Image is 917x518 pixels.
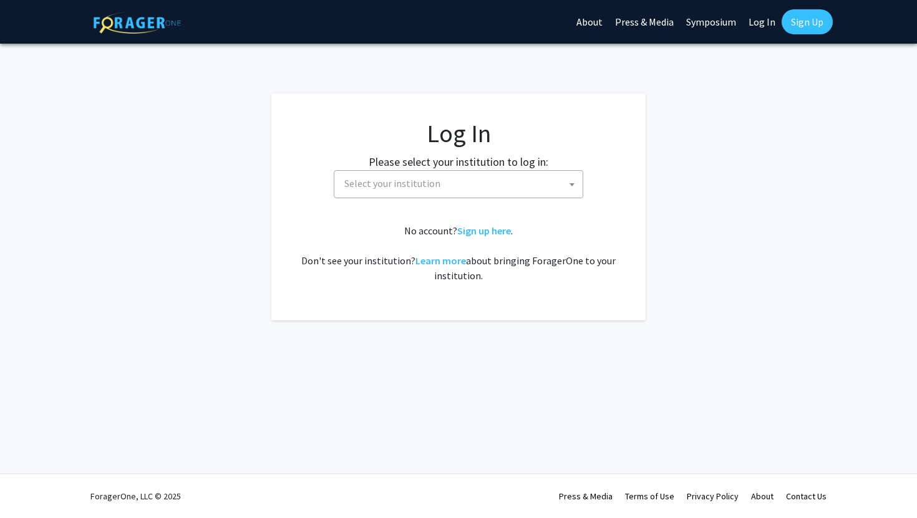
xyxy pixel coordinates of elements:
[90,474,181,518] div: ForagerOne, LLC © 2025
[344,177,440,189] span: Select your institution
[296,118,621,148] h1: Log In
[296,223,621,283] div: No account? . Don't see your institution? about bringing ForagerOne to your institution.
[751,491,774,502] a: About
[339,171,583,196] span: Select your institution
[625,491,674,502] a: Terms of Use
[687,491,739,502] a: Privacy Policy
[782,9,833,34] a: Sign Up
[786,491,827,502] a: Contact Us
[334,170,583,198] span: Select your institution
[415,254,466,267] a: Learn more about bringing ForagerOne to your institution
[559,491,613,502] a: Press & Media
[369,153,548,170] label: Please select your institution to log in:
[457,224,511,237] a: Sign up here
[94,12,181,34] img: ForagerOne Logo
